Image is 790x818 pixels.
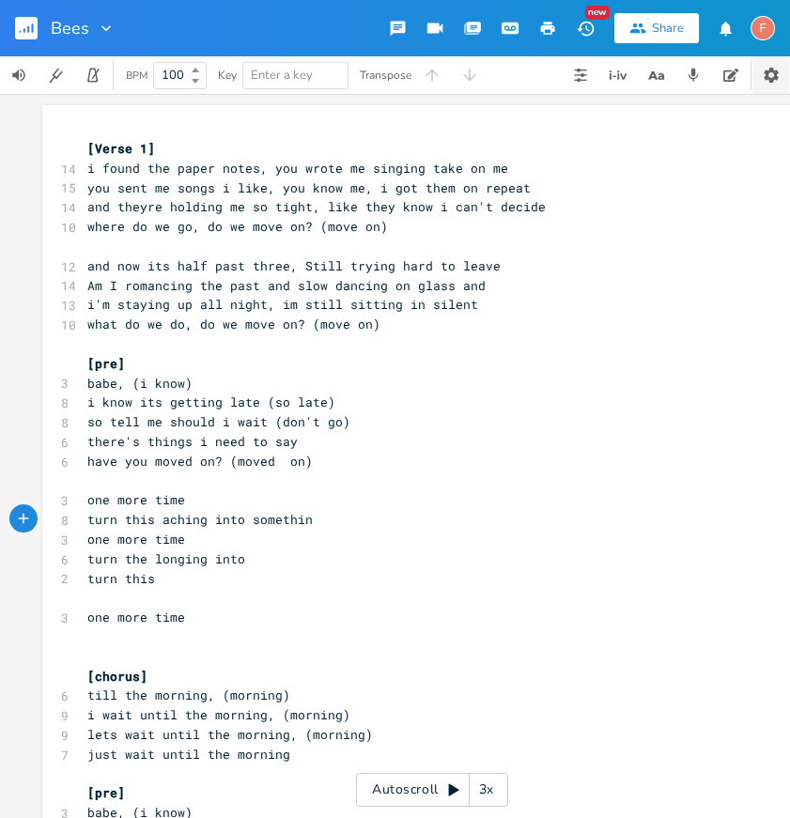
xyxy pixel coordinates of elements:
[585,6,610,20] div: New
[87,257,501,274] span: and now its half past three, Still trying hard to leave
[614,13,699,43] button: Share
[87,784,125,801] span: [pre]
[360,69,411,81] div: Transpose
[218,69,237,81] div: Key
[126,70,147,81] div: BPM
[87,609,185,625] span: one more time
[87,160,508,177] span: i found the paper notes, you wrote me singing take on me
[87,316,380,332] span: what do we do, do we move on? (move on)
[470,773,503,807] div: 3x
[87,550,245,567] span: turn the longing into
[87,706,350,723] span: i wait until the morning, (morning)
[356,773,508,807] div: Autoscroll
[87,218,388,235] span: where do we go, do we move on? (move on)
[87,531,185,548] span: one more time
[87,433,298,450] span: there's things i need to say
[652,20,684,37] div: Share
[87,277,486,294] span: Am I romancing the past and slow dancing on glass and
[51,20,89,37] span: Bees
[87,687,290,703] span: till the morning, (morning)
[87,355,125,372] span: [pre]
[566,11,604,45] button: New
[87,375,193,392] span: babe, (i know)
[87,668,147,685] span: [chorus]
[751,16,775,40] div: fuzzyip
[87,179,531,196] span: you sent me songs i like, you know me, i got them on repeat
[87,413,350,430] span: so tell me should i wait (don't go)
[87,570,155,587] span: turn this
[87,296,478,313] span: i'm staying up all night, im still sitting in silent
[87,394,335,410] span: i know its getting late (so late)
[87,140,155,157] span: [Verse 1]
[251,67,313,84] span: Enter a key
[87,726,373,743] span: lets wait until the morning, (morning)
[87,198,546,215] span: and theyre holding me so tight, like they know i can't decide
[751,7,775,50] button: F
[87,491,185,508] span: one more time
[87,511,313,528] span: turn this aching into somethin
[87,746,290,763] span: just wait until the morning
[87,453,313,470] span: have you moved on? (moved on)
